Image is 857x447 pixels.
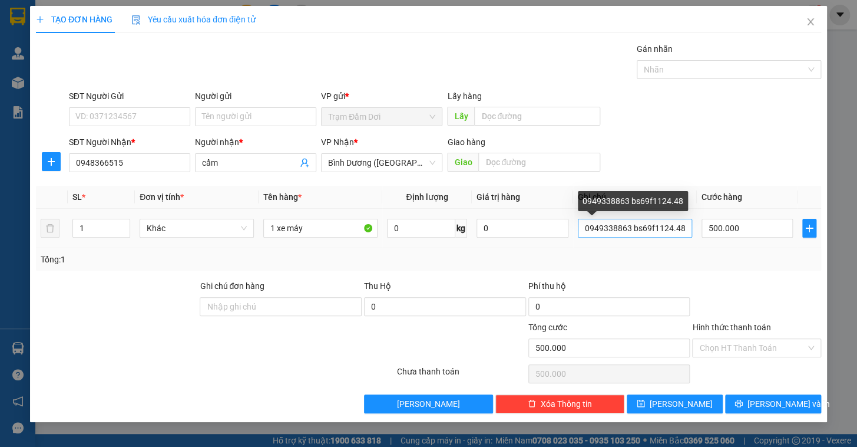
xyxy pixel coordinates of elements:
div: Người nhận [195,136,316,149]
div: VP gửi [321,90,442,103]
th: Ghi chú [573,186,697,209]
span: close [806,17,815,27]
button: plus [802,219,816,238]
span: VP Nhận [321,137,354,147]
label: Ghi chú đơn hàng [200,281,264,291]
div: SĐT Người Nhận [69,136,190,149]
span: Đơn vị tính [140,192,184,202]
button: plus [42,152,61,171]
input: Dọc đường [474,107,600,126]
div: khuong [84,38,167,52]
label: Gán nhãn [637,44,673,54]
span: kg [455,219,467,238]
span: delete [528,399,536,409]
button: save[PERSON_NAME] [627,395,723,413]
button: delete [41,219,59,238]
span: Giao hàng [447,137,485,147]
div: Chưa thanh toán [396,365,527,386]
span: Tên hàng [263,192,302,202]
span: Giá trị hàng [477,192,520,202]
div: 0943353235 [84,52,167,69]
span: Khác [147,219,247,237]
input: Ghi chú đơn hàng [200,297,362,316]
div: Tổng: 1 [41,253,332,266]
span: Giao [447,153,478,172]
span: [PERSON_NAME] [397,397,460,410]
span: Thu Hộ [364,281,391,291]
span: user-add [300,158,309,167]
div: 70.000 [82,76,168,93]
div: Trạm Đầm Dơi [10,10,76,38]
span: [PERSON_NAME] và In [747,397,830,410]
span: Trạm Đầm Dơi [328,108,435,126]
div: Trạm Quận 5 [84,10,167,38]
span: printer [734,399,743,409]
span: Bình Dương (BX Bàu Bàng) [328,154,435,172]
span: Gửi: [10,11,28,24]
button: Close [794,6,827,39]
input: Dọc đường [478,153,600,172]
span: plus [803,224,816,233]
span: Tổng cước [528,323,567,332]
input: 0 [477,219,568,238]
span: Lấy [447,107,474,126]
span: [PERSON_NAME] [650,397,713,410]
span: Nhận: [84,11,112,24]
button: [PERSON_NAME] [364,395,493,413]
span: Cước hàng [702,192,742,202]
span: save [637,399,645,409]
button: deleteXóa Thông tin [495,395,624,413]
label: Hình thức thanh toán [692,323,770,332]
span: Định lượng [406,192,448,202]
span: SL [72,192,82,202]
div: SĐT Người Gửi [69,90,190,103]
button: printer[PERSON_NAME] và In [725,395,821,413]
span: CC : [82,79,99,91]
div: Người gửi [195,90,316,103]
span: plus [42,157,60,166]
img: icon [131,15,141,25]
span: Lấy hàng [447,91,481,101]
input: VD: Bàn, Ghế [263,219,378,238]
input: Ghi Chú [578,219,692,238]
span: TẠO ĐƠN HÀNG [36,15,112,24]
div: 0949338863 bs69f1124.48 [578,191,688,211]
span: plus [36,15,44,24]
span: Xóa Thông tin [541,397,592,410]
span: Yêu cầu xuất hóa đơn điện tử [131,15,256,24]
div: Phí thu hộ [528,280,690,297]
